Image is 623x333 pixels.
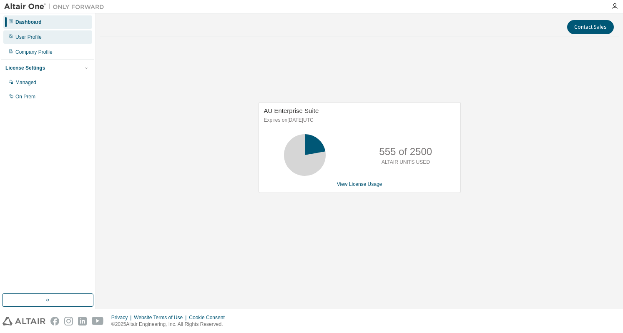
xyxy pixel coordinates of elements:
p: © 2025 Altair Engineering, Inc. All Rights Reserved. [111,321,230,328]
div: User Profile [15,34,42,40]
p: 555 of 2500 [379,145,432,159]
img: Altair One [4,3,108,11]
div: Cookie Consent [189,314,229,321]
p: Expires on [DATE] UTC [264,117,453,124]
div: Privacy [111,314,134,321]
img: altair_logo.svg [3,317,45,325]
div: Company Profile [15,49,53,55]
img: facebook.svg [50,317,59,325]
button: Contact Sales [567,20,614,34]
img: youtube.svg [92,317,104,325]
div: Website Terms of Use [134,314,189,321]
a: View License Usage [337,181,382,187]
img: instagram.svg [64,317,73,325]
div: Dashboard [15,19,42,25]
div: License Settings [5,65,45,71]
div: Managed [15,79,36,86]
div: On Prem [15,93,35,100]
img: linkedin.svg [78,317,87,325]
span: AU Enterprise Suite [264,107,319,114]
p: ALTAIR UNITS USED [382,159,430,166]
